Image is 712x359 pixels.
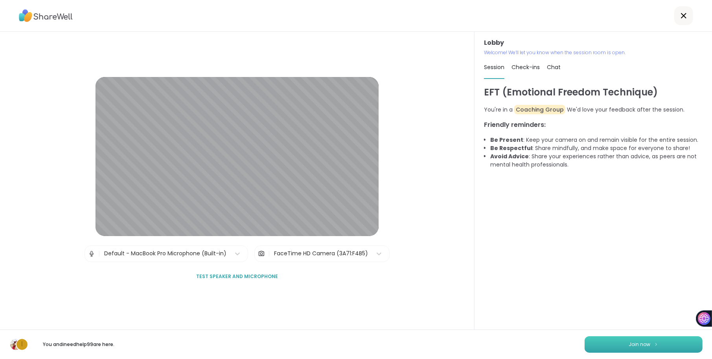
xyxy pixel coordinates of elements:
li: : Keep your camera on and remain visible for the entire session. [490,136,703,144]
div: FaceTime HD Camera (3A71:F4B5) [274,249,368,258]
button: Join now [585,336,703,353]
img: Camera [258,246,265,262]
span: Check-ins [511,63,540,71]
b: Be Respectful [490,144,532,152]
li: : Share mindfully, and make space for everyone to share! [490,144,703,152]
span: i [21,339,23,350]
p: Welcome! We’ll let you know when the session room is open. [484,49,703,56]
b: Be Present [490,136,523,144]
p: You and ineedhelp99 are here. [35,341,123,348]
img: ShareWell Logomark [654,342,659,346]
span: Session [484,63,504,71]
span: Test speaker and microphone [196,273,278,280]
h3: Lobby [484,38,703,48]
span: Join now [629,341,651,348]
span: | [98,246,100,262]
span: Chat [547,63,561,71]
span: | [268,246,270,262]
h1: EFT (Emotional Freedom Technique) [484,85,703,99]
img: Microphone [88,246,95,262]
img: CLove [10,339,21,350]
button: Test speaker and microphone [193,268,281,285]
p: You're in a We'd love your feedback after the session. [484,106,703,114]
img: ShareWell Logo [19,7,73,25]
h3: Friendly reminders: [484,120,703,130]
span: Coaching Group [514,105,565,114]
li: : Share your experiences rather than advice, as peers are not mental health professionals. [490,152,703,169]
div: Default - MacBook Pro Microphone (Built-in) [104,249,226,258]
b: Avoid Advice [490,152,529,160]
